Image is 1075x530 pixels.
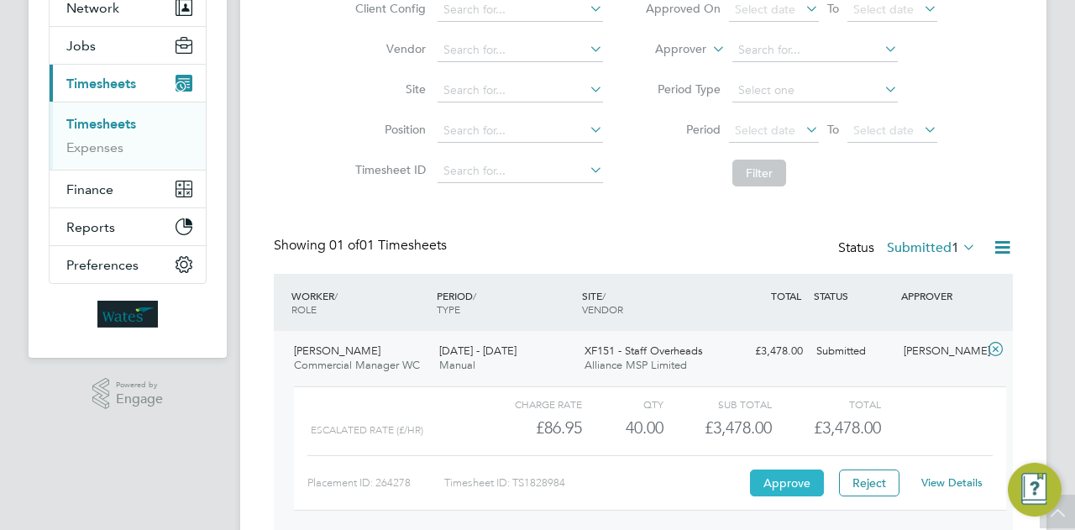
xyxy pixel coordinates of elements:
label: Client Config [350,1,426,16]
input: Search for... [438,39,603,62]
div: Submitted [810,338,897,365]
button: Engage Resource Center [1008,463,1062,517]
div: £3,478.00 [722,338,810,365]
label: Position [350,122,426,137]
label: Submitted [887,239,976,256]
input: Search for... [438,119,603,143]
span: TOTAL [771,289,801,302]
label: Period Type [645,81,721,97]
button: Jobs [50,27,206,64]
button: Reports [50,208,206,245]
span: / [334,289,338,302]
a: Expenses [66,139,123,155]
span: Powered by [116,378,163,392]
span: To [822,118,844,140]
a: Timesheets [66,116,136,132]
label: Approved On [645,1,721,16]
span: Engage [116,392,163,407]
span: Manual [439,358,475,372]
div: SITE [578,281,723,324]
span: XF151 - Staff Overheads [585,344,703,358]
button: Filter [732,160,786,186]
a: Go to home page [49,301,207,328]
div: PERIOD [433,281,578,324]
div: Timesheets [50,102,206,170]
input: Search for... [438,79,603,102]
input: Search for... [438,160,603,183]
label: Vendor [350,41,426,56]
label: Timesheet ID [350,162,426,177]
input: Search for... [732,39,898,62]
button: Preferences [50,246,206,283]
div: Status [838,237,979,260]
span: Preferences [66,257,139,273]
div: APPROVER [897,281,984,311]
button: Finance [50,171,206,207]
span: Finance [66,181,113,197]
span: Commercial Manager WC [294,358,420,372]
div: Charge rate [474,394,582,414]
div: £3,478.00 [663,414,772,442]
div: Total [772,394,880,414]
div: [PERSON_NAME] [897,338,984,365]
div: 40.00 [582,414,663,442]
span: [PERSON_NAME] [294,344,380,358]
div: Placement ID: 264278 [307,470,444,496]
a: Powered byEngage [92,378,164,410]
a: View Details [921,475,983,490]
div: STATUS [810,281,897,311]
button: Reject [839,470,899,496]
span: Select date [853,123,914,138]
label: Approver [631,41,706,58]
span: 01 Timesheets [329,237,447,254]
span: Select date [853,2,914,17]
span: Reports [66,219,115,235]
span: ROLE [291,302,317,316]
span: Alliance MSP Limited [585,358,687,372]
div: £86.95 [474,414,582,442]
input: Select one [732,79,898,102]
label: Period [645,122,721,137]
span: [DATE] - [DATE] [439,344,517,358]
span: TYPE [437,302,460,316]
span: VENDOR [582,302,623,316]
span: Select date [735,123,795,138]
span: 1 [952,239,959,256]
span: Select date [735,2,795,17]
img: wates-logo-retina.png [97,301,158,328]
div: Timesheet ID: TS1828984 [444,470,746,496]
span: Timesheets [66,76,136,92]
label: Site [350,81,426,97]
div: Showing [274,237,450,255]
span: Escalated Rate (£/HR) [311,424,423,436]
span: Jobs [66,38,96,54]
button: Timesheets [50,65,206,102]
div: QTY [582,394,663,414]
button: Approve [750,470,824,496]
span: / [602,289,606,302]
span: £3,478.00 [814,417,881,438]
span: / [473,289,476,302]
div: WORKER [287,281,433,324]
span: 01 of [329,237,359,254]
div: Sub Total [663,394,772,414]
